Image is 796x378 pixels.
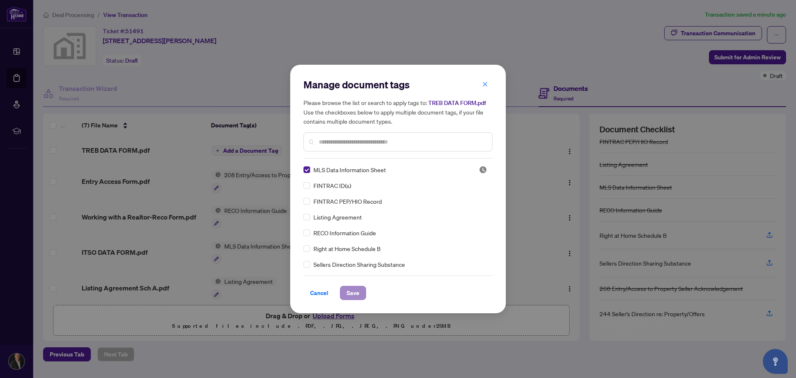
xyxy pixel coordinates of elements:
span: Right at Home Schedule B [313,244,381,253]
span: Listing Agreement [313,212,362,222]
span: MLS Data Information Sheet [313,165,386,174]
span: Save [347,286,359,300]
button: Save [340,286,366,300]
span: TREB DATA FORM.pdf [428,99,486,107]
span: close [482,81,488,87]
button: Cancel [303,286,335,300]
span: RECO Information Guide [313,228,376,237]
img: status [479,166,487,174]
button: Open asap [763,349,788,374]
span: Sellers Direction Sharing Substance [313,260,405,269]
h5: Please browse the list or search to apply tags to: Use the checkboxes below to apply multiple doc... [303,98,493,126]
span: FINTRAC PEP/HIO Record [313,197,382,206]
h2: Manage document tags [303,78,493,91]
span: FINTRAC ID(s) [313,181,351,190]
span: Pending Review [479,166,487,174]
span: Cancel [310,286,328,300]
